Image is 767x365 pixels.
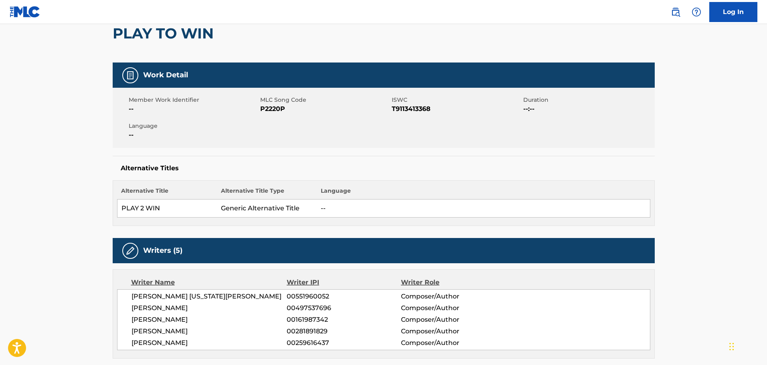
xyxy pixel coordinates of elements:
[287,315,401,325] span: 00161987342
[401,292,505,301] span: Composer/Author
[131,278,287,287] div: Writer Name
[287,338,401,348] span: 00259616437
[132,327,287,336] span: [PERSON_NAME]
[260,104,390,114] span: P2220P
[113,24,218,42] h2: PLAY TO WIN
[692,7,701,17] img: help
[392,104,521,114] span: T9113413368
[688,4,704,20] div: Help
[317,187,650,200] th: Language
[401,278,505,287] div: Writer Role
[125,71,135,80] img: Work Detail
[125,246,135,256] img: Writers
[143,246,182,255] h5: Writers (5)
[401,303,505,313] span: Composer/Author
[523,104,653,114] span: --:--
[287,278,401,287] div: Writer IPI
[317,200,650,218] td: --
[392,96,521,104] span: ISWC
[132,338,287,348] span: [PERSON_NAME]
[668,4,684,20] a: Public Search
[523,96,653,104] span: Duration
[287,327,401,336] span: 00281891829
[287,292,401,301] span: 00551960052
[132,315,287,325] span: [PERSON_NAME]
[727,327,767,365] iframe: Chat Widget
[129,96,258,104] span: Member Work Identifier
[260,96,390,104] span: MLC Song Code
[729,335,734,359] div: Drag
[129,130,258,140] span: --
[401,327,505,336] span: Composer/Author
[401,315,505,325] span: Composer/Author
[117,187,217,200] th: Alternative Title
[117,200,217,218] td: PLAY 2 WIN
[132,292,287,301] span: [PERSON_NAME] [US_STATE][PERSON_NAME]
[10,6,40,18] img: MLC Logo
[287,303,401,313] span: 00497537696
[709,2,757,22] a: Log In
[129,104,258,114] span: --
[217,187,317,200] th: Alternative Title Type
[143,71,188,80] h5: Work Detail
[401,338,505,348] span: Composer/Author
[129,122,258,130] span: Language
[121,164,647,172] h5: Alternative Titles
[217,200,317,218] td: Generic Alternative Title
[671,7,680,17] img: search
[132,303,287,313] span: [PERSON_NAME]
